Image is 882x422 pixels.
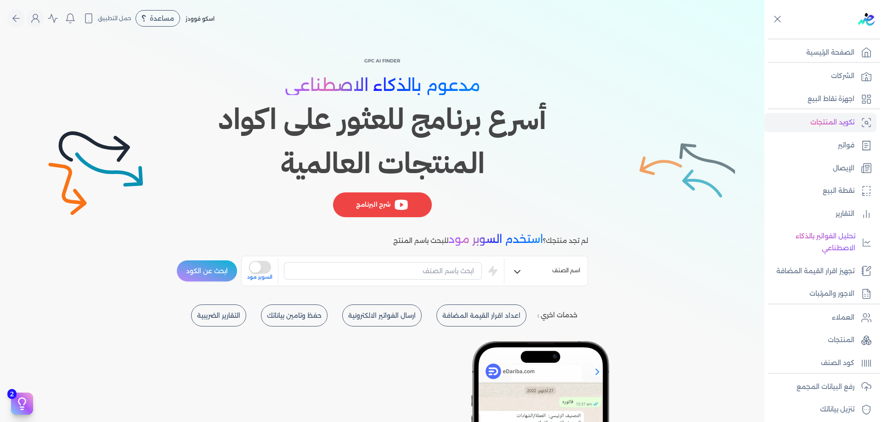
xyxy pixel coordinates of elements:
[809,288,854,300] p: الاجور والمرتبات
[504,263,588,281] button: اسم الصنف
[808,93,854,105] p: اجهزة نقاط البيع
[764,90,876,109] a: اجهزة نقاط البيع
[838,140,854,152] p: فواتير
[821,357,854,369] p: كود الصنف
[150,15,174,22] span: مساعدة
[764,113,876,132] a: تكويد المنتجات
[764,43,876,62] a: الصفحة الرئيسية
[806,47,854,59] p: الصفحة الرئيسية
[832,312,854,324] p: العملاء
[764,159,876,178] a: الإيصال
[261,304,328,326] button: حفظ وتامين بياناتك
[176,97,588,186] h1: أسرع برنامج للعثور على اكواد المنتجات العالمية
[342,304,422,326] button: ارسال الفواتير الالكترونية
[836,208,854,220] p: التقارير
[764,227,876,258] a: تحليل الفواتير بالذكاء الاصطناعي
[81,11,134,26] button: حمل التطبيق
[136,10,180,27] div: مساعدة
[393,233,588,247] p: لم تجد منتجك؟ للبحث باسم المنتج
[764,262,876,281] a: تجهيز اقرار القيمة المضافة
[820,404,854,416] p: تنزيل بياناتك
[764,400,876,419] a: تنزيل بياناتك
[776,265,854,277] p: تجهيز اقرار القيمة المضافة
[176,55,588,67] p: GPC AI Finder
[823,185,854,197] p: نقطة البيع
[764,181,876,201] a: نقطة البيع
[764,331,876,350] a: المنتجات
[831,70,854,82] p: الشركات
[284,262,482,280] input: ابحث باسم الصنف
[552,266,580,277] span: اسم الصنف
[333,192,431,217] div: شرح البرنامج
[797,381,854,393] p: رفع البيانات المجمع
[764,136,876,155] a: فواتير
[764,308,876,327] a: العملاء
[764,204,876,224] a: التقارير
[764,354,876,373] a: كود الصنف
[247,274,272,281] span: السوبر مود
[7,389,17,399] span: 2
[828,334,854,346] p: المنتجات
[764,377,876,397] a: رفع البيانات المجمع
[858,13,875,26] img: logo
[537,309,577,321] p: خدمات اخري :
[191,304,246,326] button: التقارير الضريبية
[833,163,854,174] p: الإيصال
[448,232,543,246] span: استخدم السوبر مود
[11,393,33,415] button: 2
[769,231,855,254] p: تحليل الفواتير بالذكاء الاصطناعي
[764,67,876,86] a: الشركات
[285,75,480,95] span: مدعوم بالذكاء الاصطناعي
[436,304,526,326] button: اعداد اقرار القيمة المضافة
[186,15,215,22] span: اسكو فوودز
[176,260,237,282] button: ابحث عن الكود
[810,117,854,129] p: تكويد المنتجات
[764,284,876,304] a: الاجور والمرتبات
[98,14,131,23] span: حمل التطبيق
